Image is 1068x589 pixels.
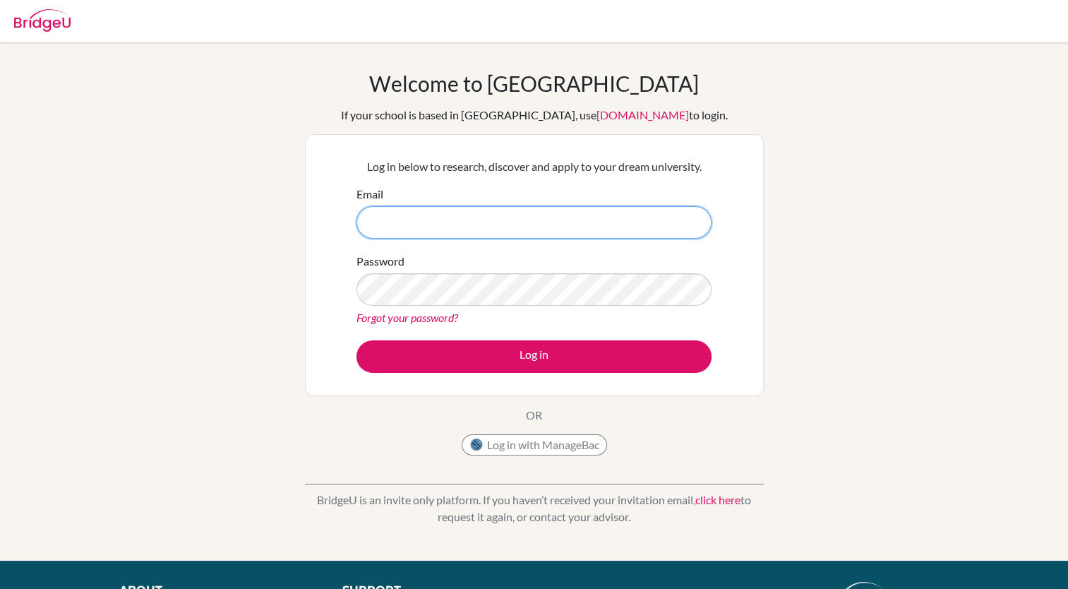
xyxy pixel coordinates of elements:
[341,107,728,124] div: If your school is based in [GEOGRAPHIC_DATA], use to login.
[695,493,740,506] a: click here
[596,108,689,121] a: [DOMAIN_NAME]
[356,186,383,203] label: Email
[526,407,542,424] p: OR
[369,71,699,96] h1: Welcome to [GEOGRAPHIC_DATA]
[462,434,607,456] button: Log in with ManageBac
[305,492,764,525] p: BridgeU is an invite only platform. If you haven’t received your invitation email, to request it ...
[356,311,458,324] a: Forgot your password?
[14,9,71,32] img: Bridge-U
[356,340,712,373] button: Log in
[356,158,712,175] p: Log in below to research, discover and apply to your dream university.
[356,253,404,270] label: Password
